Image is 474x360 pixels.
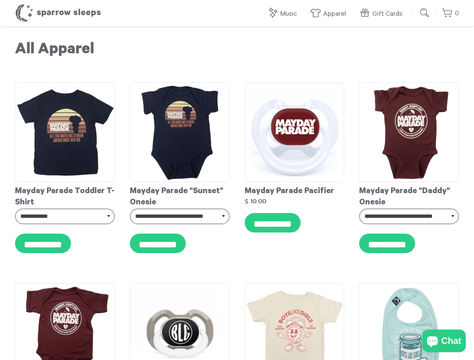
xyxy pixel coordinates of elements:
[15,82,115,182] img: MaydayParade-SunsetToddlerT-shirt_grande.png
[359,182,459,208] div: Mayday Parade "Daddy" Onesie
[245,198,266,204] strong: $ 10.00
[15,41,459,60] h1: All Apparel
[15,4,101,22] h1: Sparrow Sleeps
[245,82,345,182] img: MaydayParadePacifierMockup_grande.png
[130,82,230,182] img: MaydayParade-SunsetOnesie_grande.png
[310,6,350,22] a: Apparel
[267,6,301,22] a: Music
[359,82,459,182] img: Mayday_Parade_-_Daddy_Onesie_grande.png
[130,182,230,208] div: Mayday Parade "Sunset" Onesie
[15,182,115,208] div: Mayday Parade Toddler T-Shirt
[442,6,459,22] a: 0
[245,182,345,197] div: Mayday Parade Pacifier
[417,5,432,20] input: Submit
[359,6,406,22] a: Gift Cards
[420,330,468,354] inbox-online-store-chat: Shopify online store chat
